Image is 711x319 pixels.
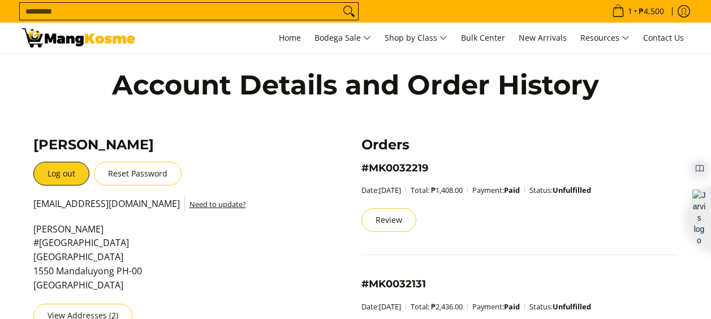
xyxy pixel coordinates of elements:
[379,23,453,53] a: Shop by Class
[33,136,295,153] h3: [PERSON_NAME]
[575,23,635,53] a: Resources
[553,301,591,312] strong: Unfulfilled
[637,23,690,53] a: Contact Us
[340,3,358,20] button: Search
[461,32,505,43] span: Bulk Center
[314,31,371,45] span: Bodega Sale
[379,301,401,312] time: [DATE]
[626,7,634,15] span: 1
[22,28,135,48] img: Account | Mang Kosme
[580,31,630,45] span: Resources
[455,23,511,53] a: Bulk Center
[273,23,307,53] a: Home
[33,222,295,304] p: [PERSON_NAME] #[GEOGRAPHIC_DATA] [GEOGRAPHIC_DATA] 1550 Mandaluyong PH-00 [GEOGRAPHIC_DATA]
[504,185,520,195] strong: Paid
[107,68,605,102] h1: Account Details and Order History
[637,7,666,15] span: ₱4,500
[361,162,428,174] a: #MK0032219
[385,31,447,45] span: Shop by Class
[189,199,246,209] a: Need to update?
[361,185,591,195] small: Date: Total: ₱1,408.00 Payment: Status:
[504,301,520,312] strong: Paid
[361,208,416,232] a: Review
[94,162,182,186] button: Reset Password
[279,32,301,43] span: Home
[361,136,678,153] h3: Orders
[643,32,684,43] span: Contact Us
[519,32,567,43] span: New Arrivals
[146,23,690,53] nav: Main Menu
[33,162,89,186] a: Log out
[609,5,667,18] span: •
[513,23,572,53] a: New Arrivals
[361,278,426,290] a: #MK0032131
[553,185,591,195] strong: Unfulfilled
[361,301,591,312] small: Date: Total: ₱2,436.00 Payment: Status:
[33,197,295,222] p: [EMAIL_ADDRESS][DOMAIN_NAME]
[379,185,401,195] time: [DATE]
[309,23,377,53] a: Bodega Sale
